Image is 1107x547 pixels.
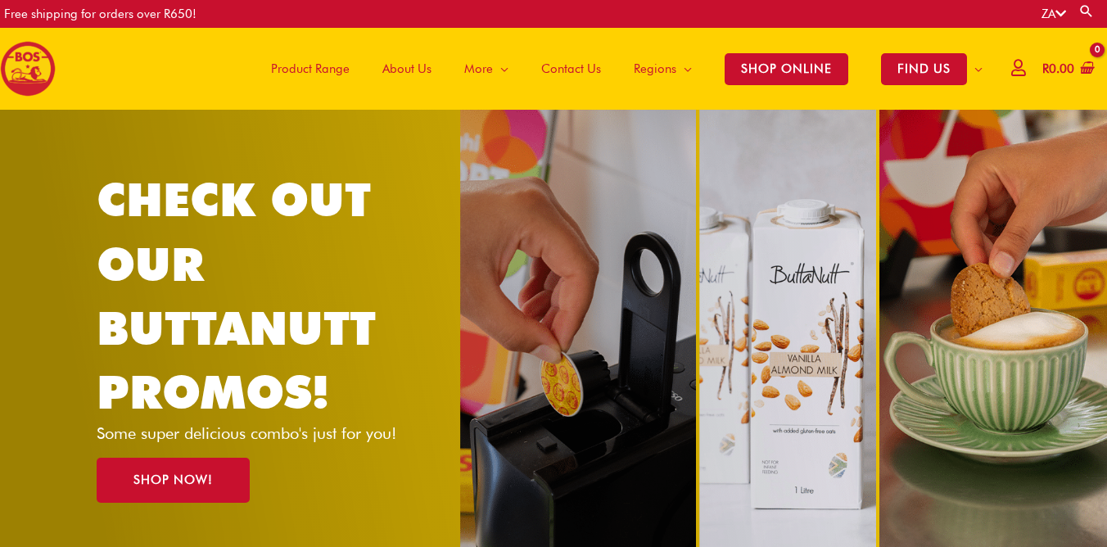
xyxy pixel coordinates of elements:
[708,28,865,110] a: SHOP ONLINE
[97,425,425,441] p: Some super delicious combo's just for you!
[366,28,448,110] a: About Us
[1039,51,1095,88] a: View Shopping Cart, empty
[634,44,676,93] span: Regions
[271,44,350,93] span: Product Range
[1042,61,1049,76] span: R
[1042,61,1074,76] bdi: 0.00
[1078,3,1095,19] a: Search button
[242,28,999,110] nav: Site Navigation
[448,28,525,110] a: More
[617,28,708,110] a: Regions
[255,28,366,110] a: Product Range
[133,474,213,486] span: SHOP NOW!
[1041,7,1066,21] a: ZA
[97,458,250,503] a: SHOP NOW!
[541,44,601,93] span: Contact Us
[525,28,617,110] a: Contact Us
[881,53,967,85] span: FIND US
[97,172,376,419] a: CHECK OUT OUR BUTTANUTT PROMOS!
[464,44,493,93] span: More
[382,44,432,93] span: About Us
[725,53,848,85] span: SHOP ONLINE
